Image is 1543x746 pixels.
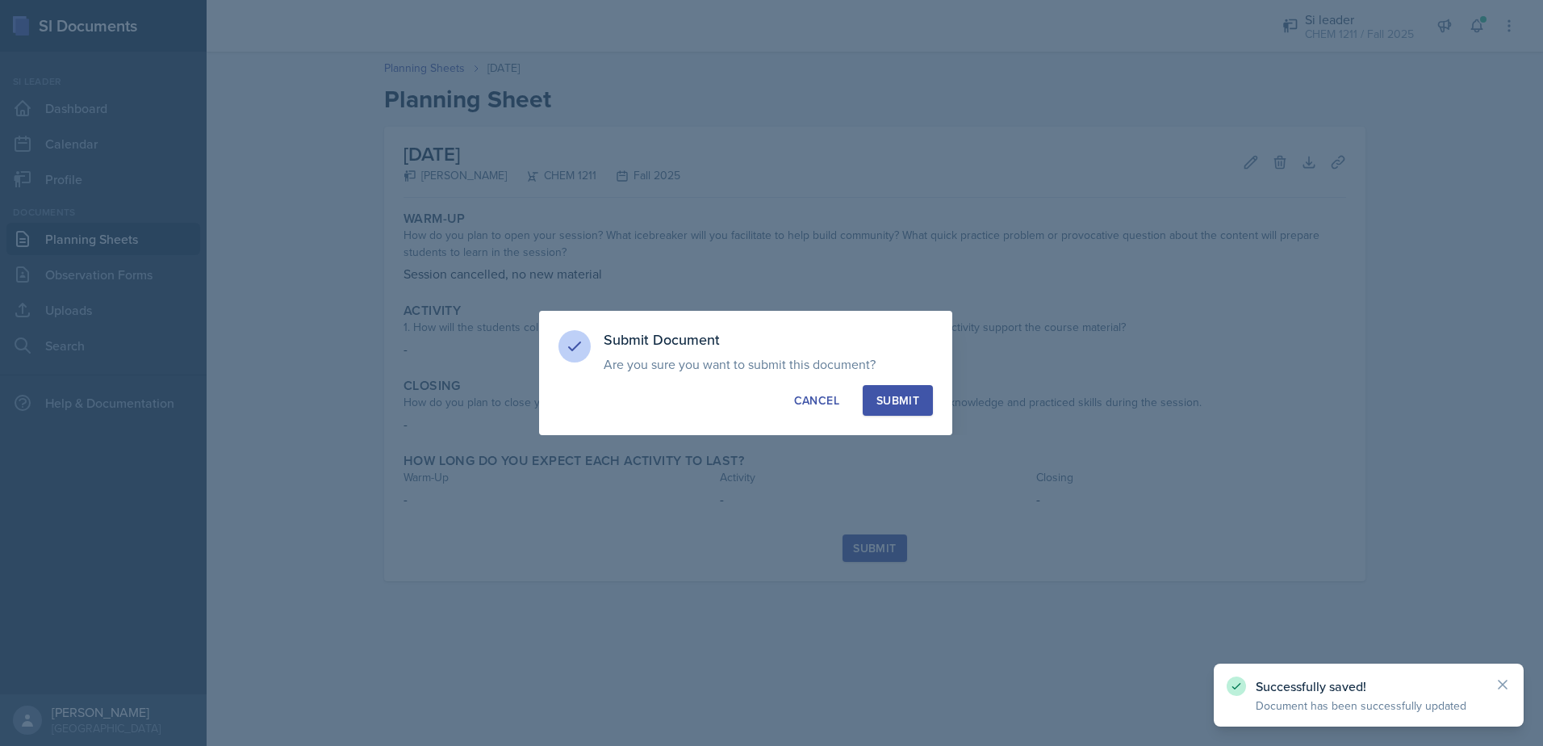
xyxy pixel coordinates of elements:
p: Document has been successfully updated [1256,698,1482,714]
p: Successfully saved! [1256,678,1482,694]
h3: Submit Document [604,330,933,350]
div: Submit [876,392,919,409]
div: Cancel [794,392,839,409]
button: Cancel [780,385,853,416]
p: Are you sure you want to submit this document? [604,356,933,372]
button: Submit [863,385,933,416]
